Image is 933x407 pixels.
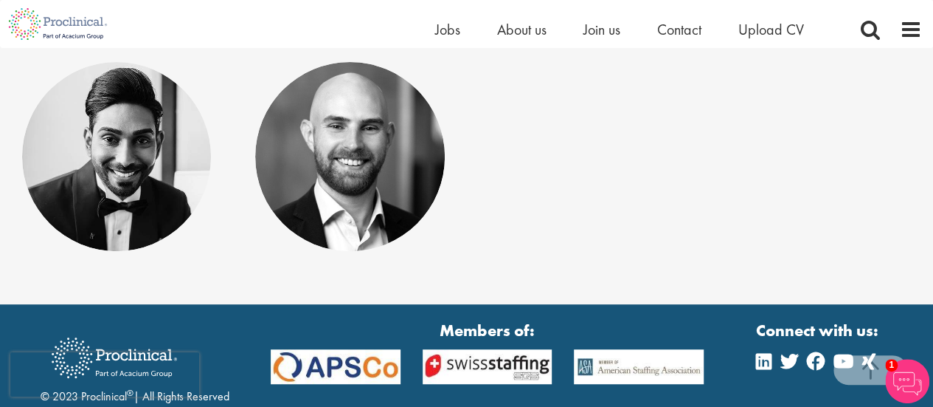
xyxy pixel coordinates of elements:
img: APSCo [563,349,715,384]
a: Upload CV [738,20,804,39]
strong: Members of: [271,319,704,342]
div: © 2023 Proclinical | All Rights Reserved [41,326,229,406]
img: APSCo [412,349,563,384]
span: 1 [885,359,898,372]
sup: ® [127,387,133,399]
img: APSCo [260,349,412,384]
a: Jobs [435,20,460,39]
a: Contact [657,20,701,39]
a: About us [497,20,547,39]
img: Proclinical Recruitment [41,327,188,389]
iframe: reCAPTCHA [10,352,199,397]
img: Chatbot [885,359,929,403]
a: Join us [583,20,620,39]
strong: Connect with us: [756,319,881,342]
